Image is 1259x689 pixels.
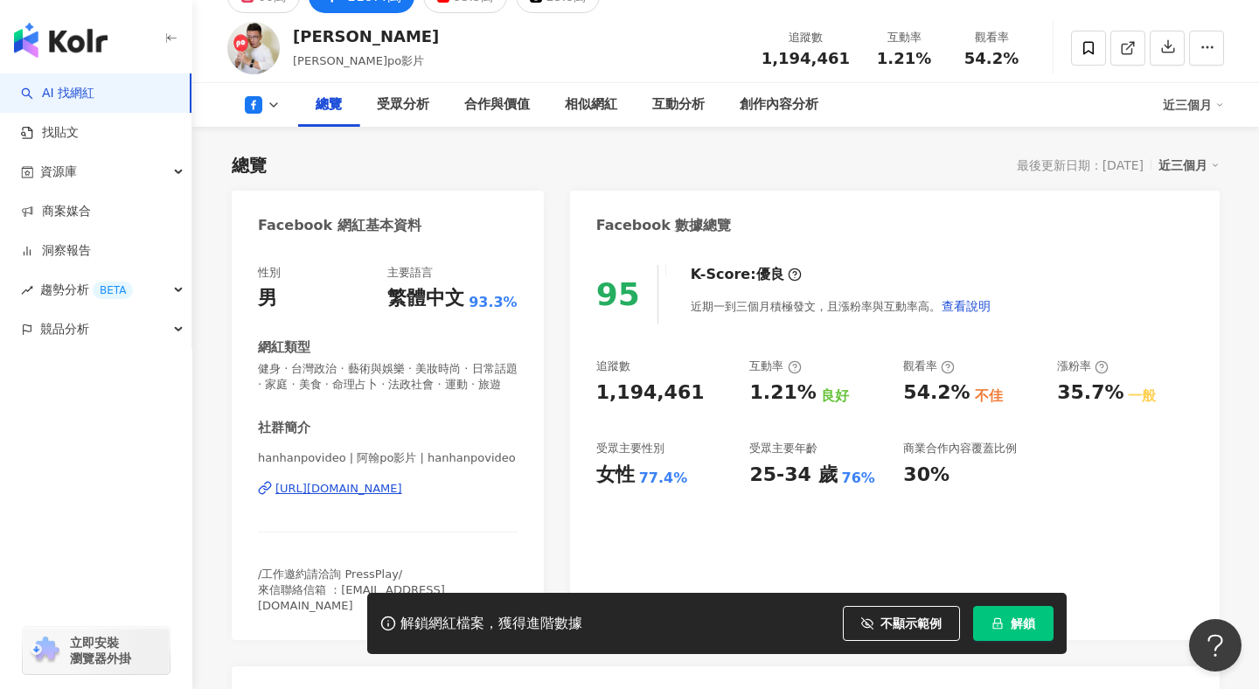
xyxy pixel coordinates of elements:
[469,293,518,312] span: 93.3%
[596,358,630,374] div: 追蹤數
[843,606,960,641] button: 不顯示範例
[293,54,424,67] span: [PERSON_NAME]po影片
[880,616,942,630] span: 不顯示範例
[23,627,170,674] a: chrome extension立即安裝 瀏覽器外掛
[21,124,79,142] a: 找貼文
[21,85,94,102] a: searchAI 找網紅
[958,29,1025,46] div: 觀看率
[596,216,732,235] div: Facebook 數據總覽
[652,94,705,115] div: 互動分析
[1011,616,1035,630] span: 解鎖
[258,216,421,235] div: Facebook 網紅基本資料
[1158,154,1220,177] div: 近三個月
[28,637,62,665] img: chrome extension
[1017,158,1144,172] div: 最後更新日期：[DATE]
[258,285,277,312] div: 男
[596,276,640,312] div: 95
[842,469,875,488] div: 76%
[942,299,991,313] span: 查看說明
[1057,379,1123,407] div: 35.7%
[749,379,816,407] div: 1.21%
[877,50,931,67] span: 1.21%
[691,289,991,324] div: 近期一到三個月積極發文，且漲粉率與互動率高。
[464,94,530,115] div: 合作與價值
[749,441,817,456] div: 受眾主要年齡
[40,152,77,191] span: 資源庫
[258,567,445,612] span: /工作邀約請洽詢 PressPlay/ 來信聯絡信箱 ：[EMAIL_ADDRESS][DOMAIN_NAME]
[1057,358,1109,374] div: 漲粉率
[387,285,464,312] div: 繁體中文
[40,270,133,310] span: 趨勢分析
[596,441,664,456] div: 受眾主要性別
[749,462,837,489] div: 25-34 歲
[14,23,108,58] img: logo
[691,265,802,284] div: K-Score :
[565,94,617,115] div: 相似網紅
[227,22,280,74] img: KOL Avatar
[400,615,582,633] div: 解鎖網紅檔案，獲得進階數據
[258,419,310,437] div: 社群簡介
[903,379,970,407] div: 54.2%
[258,338,310,357] div: 網紅類型
[258,265,281,281] div: 性別
[903,358,955,374] div: 觀看率
[70,635,131,666] span: 立即安裝 瀏覽器外掛
[275,481,402,497] div: [URL][DOMAIN_NAME]
[762,29,850,46] div: 追蹤數
[991,617,1004,630] span: lock
[596,462,635,489] div: 女性
[975,386,1003,406] div: 不佳
[756,265,784,284] div: 優良
[377,94,429,115] div: 受眾分析
[40,310,89,349] span: 競品分析
[762,49,850,67] span: 1,194,461
[258,481,518,497] a: [URL][DOMAIN_NAME]
[871,29,937,46] div: 互動率
[316,94,342,115] div: 總覽
[596,379,705,407] div: 1,194,461
[93,282,133,299] div: BETA
[293,25,439,47] div: [PERSON_NAME]
[1128,386,1156,406] div: 一般
[21,203,91,220] a: 商案媒合
[973,606,1054,641] button: 解鎖
[258,450,518,466] span: hanhanpovideo | 阿翰po影片 | hanhanpovideo
[258,361,518,393] span: 健身 · 台灣政治 · 藝術與娛樂 · 美妝時尚 · 日常話題 · 家庭 · 美食 · 命理占卜 · 法政社會 · 運動 · 旅遊
[1163,91,1224,119] div: 近三個月
[232,153,267,177] div: 總覽
[964,50,1019,67] span: 54.2%
[387,265,433,281] div: 主要語言
[941,289,991,324] button: 查看說明
[749,358,801,374] div: 互動率
[740,94,818,115] div: 創作內容分析
[21,242,91,260] a: 洞察報告
[21,284,33,296] span: rise
[903,462,949,489] div: 30%
[821,386,849,406] div: 良好
[639,469,688,488] div: 77.4%
[903,441,1017,456] div: 商業合作內容覆蓋比例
